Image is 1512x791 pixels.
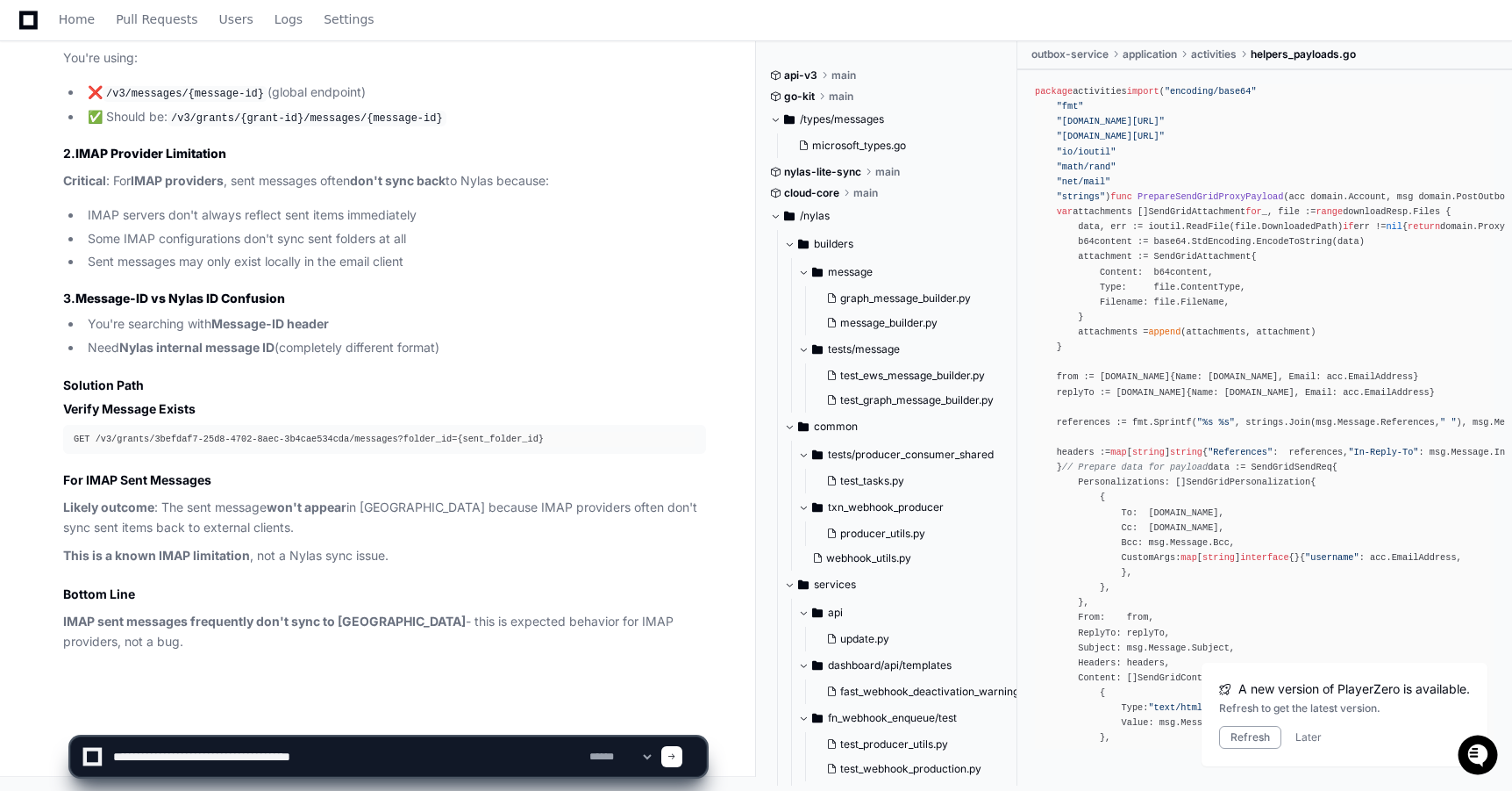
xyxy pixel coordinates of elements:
[798,704,1032,732] button: fn_webhook_enqueue/test
[828,500,944,514] span: txn_webhook_producer
[1132,447,1165,457] span: string
[82,229,706,249] li: Some IMAP configurations don't sync sent folders at all
[75,291,285,306] strong: Message-ID vs Nylas ID Confusion
[82,83,706,104] li: ❌ (global endpoint)
[82,252,706,272] li: Sent messages may only exist locally in the email client
[324,14,374,25] span: Settings
[826,551,911,565] span: webhook_utils.py
[784,90,815,104] span: go-kit
[1440,417,1456,428] span: " "
[82,314,706,334] li: You're searching with
[784,68,817,83] span: api-v3
[828,606,843,620] span: api
[63,586,706,603] h3: Bottom Line
[798,493,1018,521] button: txn_webhook_producer
[1245,206,1261,217] span: for
[812,655,823,676] svg: Directory
[805,546,1008,571] button: webhook_utils.py
[275,14,303,25] span: Logs
[18,18,53,53] img: PlayerZero
[1191,47,1237,61] span: activities
[798,258,1018,286] button: message
[1057,206,1073,217] span: var
[63,546,706,566] p: , not a Nylas sync issue.
[840,291,971,306] span: graph_message_builder.py
[1057,147,1116,157] span: "io/ioutil"
[1170,447,1202,457] span: string
[853,186,878,200] span: main
[82,107,706,128] li: ✅ Should be:
[1197,417,1235,428] span: "%s %s"
[784,109,795,130] svg: Directory
[63,548,250,563] strong: This is a known IMAP limitation
[791,133,994,158] button: microsoft_types.go
[18,70,319,98] div: Welcome
[798,599,1032,627] button: api
[1138,191,1283,202] span: PrepareSendGridProxyPayload
[75,146,226,161] strong: IMAP Provider Limitation
[298,136,319,157] button: Start new chat
[819,363,1008,388] button: test_ews_message_builder.py
[168,111,446,126] code: /v3/grants/{grant-id}/messages/{message-id}
[812,602,823,623] svg: Directory
[819,388,1008,413] button: test_graph_message_builder.py
[798,335,1018,363] button: tests/message
[1456,733,1503,780] iframe: Open customer support
[814,420,858,434] span: common
[1031,47,1109,61] span: outbox-service
[819,469,1008,493] button: test_tasks.py
[63,48,706,68] p: You're using:
[1057,176,1111,187] span: "net/mail"
[1110,191,1132,202] span: func
[1148,327,1180,337] span: append
[1123,47,1177,61] span: application
[819,311,1008,335] button: message_builder.py
[798,651,1032,680] button: dashboard/api/templates
[1165,86,1257,97] span: "encoding/base64"
[1127,86,1159,97] span: import
[819,521,1008,546] button: producer_utils.py
[63,171,706,191] p: : For , sent messages often to Nylas because:
[63,471,706,489] h4: For IMAP Sent Messages
[1305,552,1359,563] span: "username"
[1348,447,1418,457] span: "In-Reply-To"
[812,339,823,360] svg: Directory
[63,173,106,188] strong: Critical
[770,202,1004,230] button: /nylas
[1316,206,1343,217] span: range
[60,131,288,148] div: Start new chat
[116,14,197,25] span: Pull Requests
[1062,462,1208,472] span: // Prepare data for payload
[1057,132,1165,142] span: "[DOMAIN_NAME][URL]"
[814,237,853,251] span: builders
[828,448,994,462] span: tests/producer_consumer_shared
[784,165,861,179] span: nylas-lite-sync
[819,286,1008,311] button: graph_message_builder.py
[119,340,275,355] strong: Nylas internal message ID
[875,165,900,179] span: main
[829,90,853,104] span: main
[798,416,809,437] svg: Directory
[63,145,706,162] h4: 2.
[63,377,706,394] h3: Solution Path
[840,685,1044,699] span: fast_webhook_deactivation_warning.html
[1148,702,1208,713] span: "text/html"
[1208,447,1273,457] span: "References"
[798,234,809,255] svg: Directory
[1251,47,1356,61] span: helpers_payloads.go
[63,614,466,629] strong: IMAP sent messages frequently don't sync to [GEOGRAPHIC_DATA]
[784,186,839,200] span: cloud-core
[1240,552,1288,563] span: interface
[798,574,809,595] svg: Directory
[103,86,267,102] code: /v3/messages/{message-id}
[784,571,1018,599] button: services
[211,316,329,331] strong: Message-ID header
[840,632,889,646] span: update.py
[800,112,884,126] span: /types/messages
[131,173,224,188] strong: IMAP providers
[840,527,925,541] span: producer_utils.py
[63,498,706,538] p: : The sent message in [GEOGRAPHIC_DATA] because IMAP providers often don't sync sent items back t...
[819,627,1022,651] button: update.py
[1057,162,1116,172] span: "math/rand"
